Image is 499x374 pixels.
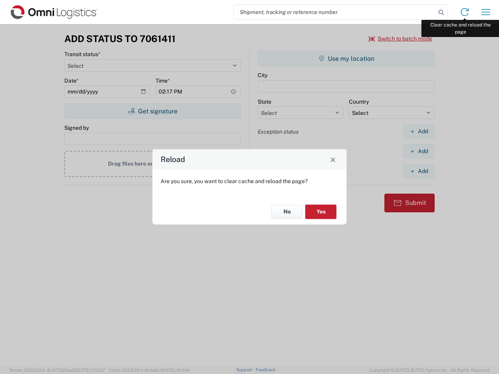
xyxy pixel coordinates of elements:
h4: Reload [161,154,185,165]
button: Yes [305,205,336,219]
input: Shipment, tracking or reference number [234,5,436,19]
p: Are you sure, you want to clear cache and reload the page? [161,178,338,185]
button: Close [327,154,338,165]
button: No [271,205,303,219]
